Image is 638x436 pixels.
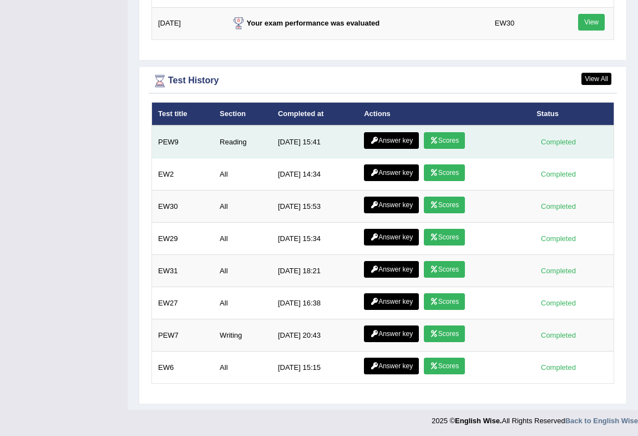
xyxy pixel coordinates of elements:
[578,14,605,31] a: View
[214,158,272,191] td: All
[272,223,358,255] td: [DATE] 15:34
[536,136,580,148] div: Completed
[151,73,614,89] div: Test History
[424,325,465,342] a: Scores
[489,7,548,39] td: EW30
[424,229,465,245] a: Scores
[152,158,214,191] td: EW2
[152,352,214,384] td: EW6
[230,19,380,27] strong: Your exam performance was evaluated
[152,319,214,352] td: PEW7
[364,325,419,342] a: Answer key
[152,7,224,39] td: [DATE]
[214,102,272,126] th: Section
[272,352,358,384] td: [DATE] 15:15
[536,362,580,373] div: Completed
[214,287,272,319] td: All
[272,126,358,158] td: [DATE] 15:41
[152,102,214,126] th: Test title
[214,255,272,287] td: All
[536,168,580,180] div: Completed
[272,287,358,319] td: [DATE] 16:38
[536,201,580,212] div: Completed
[152,191,214,223] td: EW30
[536,233,580,244] div: Completed
[214,191,272,223] td: All
[424,293,465,310] a: Scores
[364,358,419,374] a: Answer key
[152,287,214,319] td: EW27
[364,229,419,245] a: Answer key
[432,410,638,426] div: 2025 © All Rights Reserved
[214,319,272,352] td: Writing
[214,223,272,255] td: All
[272,158,358,191] td: [DATE] 14:34
[536,329,580,341] div: Completed
[272,102,358,126] th: Completed at
[364,197,419,213] a: Answer key
[424,132,465,149] a: Scores
[272,319,358,352] td: [DATE] 20:43
[455,417,502,425] strong: English Wise.
[536,297,580,309] div: Completed
[424,164,465,181] a: Scores
[152,126,214,158] td: PEW9
[272,191,358,223] td: [DATE] 15:53
[364,261,419,278] a: Answer key
[581,73,611,85] a: View All
[364,164,419,181] a: Answer key
[565,417,638,425] a: Back to English Wise
[530,102,614,126] th: Status
[214,126,272,158] td: Reading
[424,261,465,278] a: Scores
[272,255,358,287] td: [DATE] 18:21
[364,132,419,149] a: Answer key
[424,358,465,374] a: Scores
[152,255,214,287] td: EW31
[424,197,465,213] a: Scores
[358,102,530,126] th: Actions
[214,352,272,384] td: All
[536,265,580,277] div: Completed
[152,223,214,255] td: EW29
[364,293,419,310] a: Answer key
